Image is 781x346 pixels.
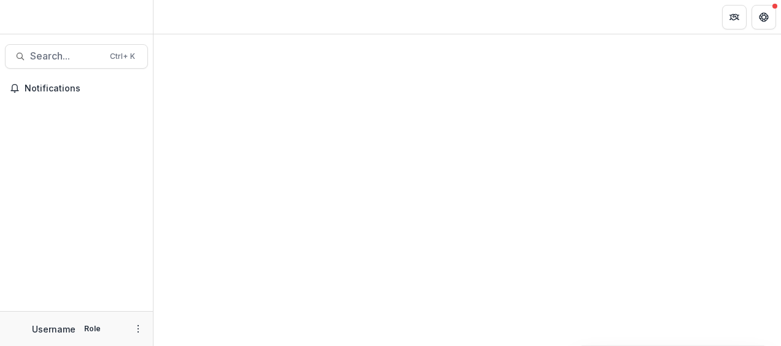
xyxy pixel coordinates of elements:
[25,83,143,94] span: Notifications
[80,323,104,334] p: Role
[158,8,211,26] nav: breadcrumb
[32,323,76,336] p: Username
[30,50,103,62] span: Search...
[5,79,148,98] button: Notifications
[107,50,138,63] div: Ctrl + K
[722,5,747,29] button: Partners
[131,321,146,336] button: More
[5,44,148,69] button: Search...
[752,5,776,29] button: Get Help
